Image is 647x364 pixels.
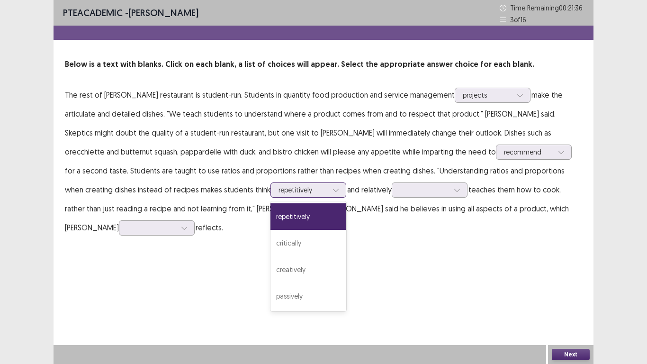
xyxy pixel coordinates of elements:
div: recommend [504,145,553,159]
p: Time Remaining 00 : 21 : 36 [510,3,584,13]
div: passively [270,283,346,309]
span: PTE academic [63,7,123,18]
div: repetitively [270,203,346,230]
p: The rest of [PERSON_NAME] restaurant is student-run. Students in quantity food production and ser... [65,85,582,237]
div: repetitively [279,183,328,197]
div: projects [463,88,512,102]
div: critically [270,230,346,256]
p: Below is a text with blanks. Click on each blank, a list of choices will appear. Select the appro... [65,59,582,70]
p: - [PERSON_NAME] [63,6,198,20]
div: creatively [270,256,346,283]
button: Next [552,349,590,360]
p: 3 of 16 [510,15,526,25]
